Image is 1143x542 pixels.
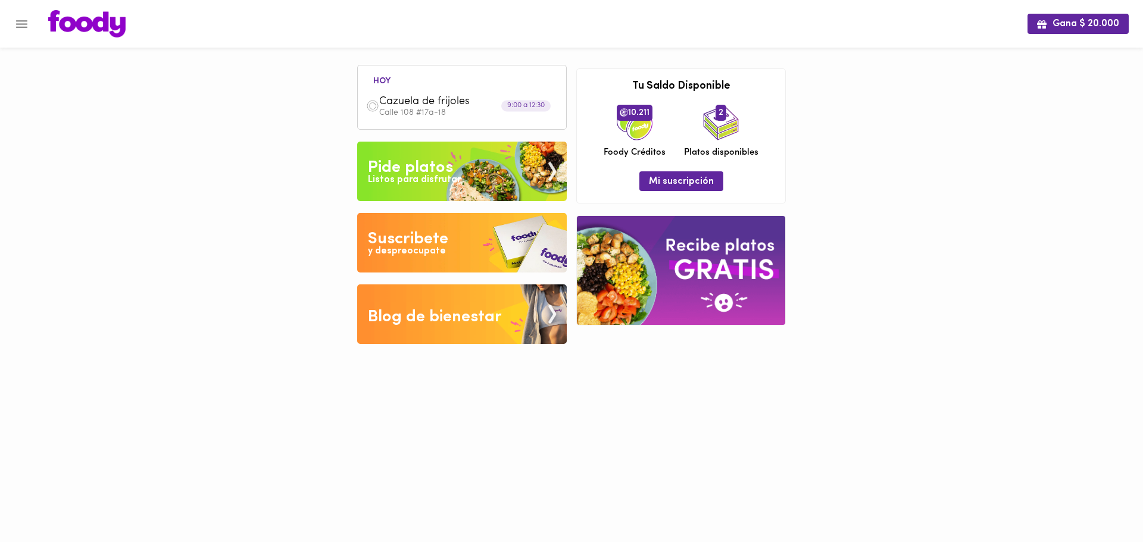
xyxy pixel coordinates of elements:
span: Platos disponibles [684,146,758,159]
div: y despreocupate [368,245,446,258]
div: Pide platos [368,156,453,180]
button: Menu [7,10,36,39]
div: 9:00 a 12:30 [501,101,551,112]
img: icon_dishes.png [703,105,739,140]
h3: Tu Saldo Disponible [586,81,776,93]
li: hoy [364,74,400,86]
span: Cazuela de frijoles [379,95,516,109]
span: 2 [716,105,726,120]
img: Pide un Platos [357,142,567,201]
img: Blog de bienestar [357,284,567,344]
img: Disfruta bajar de peso [357,213,567,272]
img: dish.png [366,99,379,112]
span: 10.211 [617,105,652,120]
button: Mi suscripción [639,171,723,191]
img: referral-banner.png [577,216,785,325]
span: Foody Créditos [604,146,666,159]
div: Suscribete [368,227,448,251]
p: Calle 108 #17a-18 [379,109,558,117]
div: Blog de bienestar [368,305,502,329]
img: logo.png [48,10,126,37]
button: Gana $ 20.000 [1028,14,1129,33]
img: foody-creditos.png [620,108,628,117]
span: Mi suscripción [649,176,714,187]
iframe: Messagebird Livechat Widget [1074,473,1131,530]
img: credits-package.png [617,105,652,140]
div: Listos para disfrutar [368,173,461,187]
span: Gana $ 20.000 [1037,18,1119,30]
